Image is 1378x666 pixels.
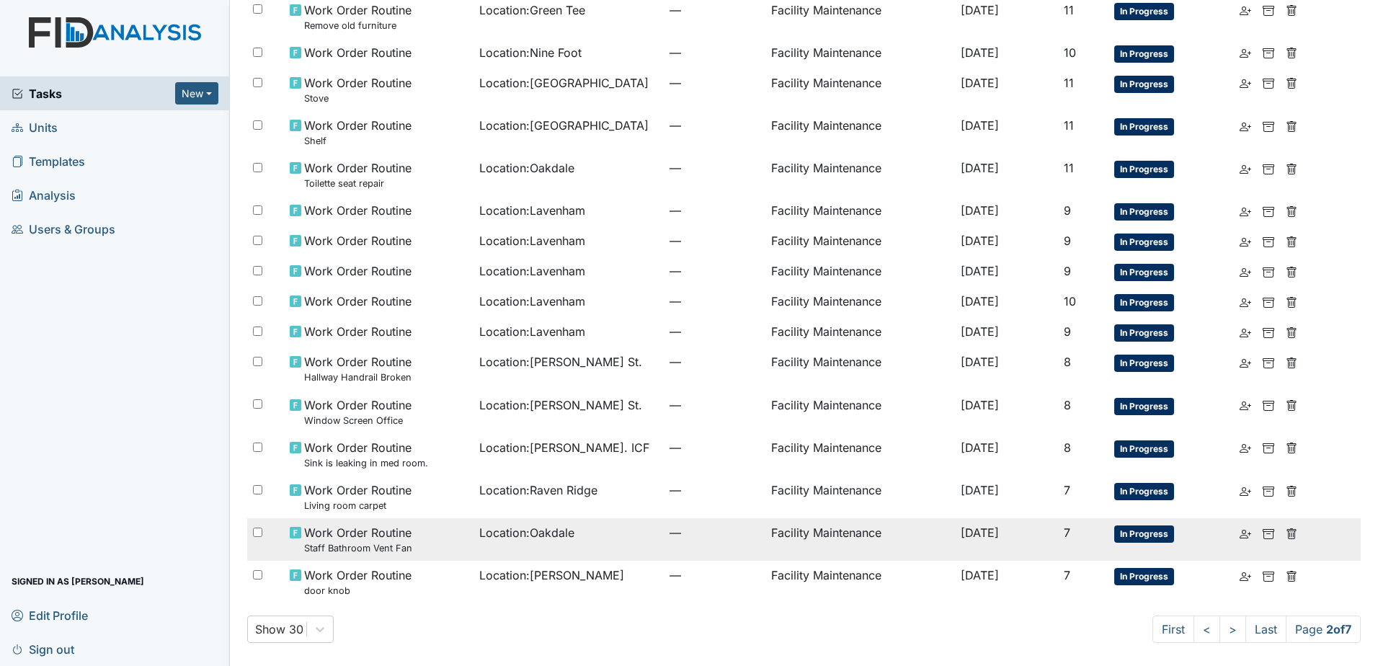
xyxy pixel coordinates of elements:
[479,323,585,340] span: Location : Lavenham
[670,323,760,340] span: —
[304,323,412,340] span: Work Order Routine
[670,232,760,249] span: —
[1263,353,1274,370] a: Archive
[670,567,760,584] span: —
[961,440,999,455] span: [DATE]
[1114,440,1174,458] span: In Progress
[765,111,956,154] td: Facility Maintenance
[1114,234,1174,251] span: In Progress
[12,638,74,660] span: Sign out
[479,232,585,249] span: Location : Lavenham
[961,118,999,133] span: [DATE]
[304,177,412,190] small: Toilette seat repair
[1064,440,1071,455] span: 8
[479,262,585,280] span: Location : Lavenham
[1114,264,1174,281] span: In Progress
[1263,396,1274,414] a: Archive
[479,202,585,219] span: Location : Lavenham
[1064,76,1074,90] span: 11
[1114,355,1174,372] span: In Progress
[1114,483,1174,500] span: In Progress
[961,398,999,412] span: [DATE]
[304,499,412,512] small: Living room carpet
[479,567,624,584] span: Location : [PERSON_NAME]
[1064,161,1074,175] span: 11
[1286,323,1297,340] a: Delete
[1263,1,1274,19] a: Archive
[1263,202,1274,219] a: Archive
[479,159,574,177] span: Location : Oakdale
[479,524,574,541] span: Location : Oakdale
[765,154,956,196] td: Facility Maintenance
[479,117,649,134] span: Location : [GEOGRAPHIC_DATA]
[961,324,999,339] span: [DATE]
[1064,324,1071,339] span: 9
[670,396,760,414] span: —
[961,76,999,90] span: [DATE]
[12,604,88,626] span: Edit Profile
[479,74,649,92] span: Location : [GEOGRAPHIC_DATA]
[1114,76,1174,93] span: In Progress
[304,117,412,148] span: Work Order Routine Shelf
[670,481,760,499] span: —
[670,202,760,219] span: —
[1114,324,1174,342] span: In Progress
[304,524,412,555] span: Work Order Routine Staff Bathroom Vent Fan
[961,483,999,497] span: [DATE]
[765,476,956,518] td: Facility Maintenance
[12,570,144,592] span: Signed in as [PERSON_NAME]
[1064,525,1070,540] span: 7
[1064,398,1071,412] span: 8
[304,414,412,427] small: Window Screen Office
[1263,481,1274,499] a: Archive
[670,439,760,456] span: —
[1193,616,1220,643] a: <
[961,568,999,582] span: [DATE]
[304,584,412,598] small: door knob
[765,347,956,390] td: Facility Maintenance
[1064,294,1076,308] span: 10
[304,481,412,512] span: Work Order Routine Living room carpet
[12,218,115,240] span: Users & Groups
[961,355,999,369] span: [DATE]
[304,202,412,219] span: Work Order Routine
[479,293,585,310] span: Location : Lavenham
[1064,118,1074,133] span: 11
[304,44,412,61] span: Work Order Routine
[1263,524,1274,541] a: Archive
[670,159,760,177] span: —
[1152,616,1194,643] a: First
[1286,616,1361,643] span: Page
[765,257,956,287] td: Facility Maintenance
[304,541,412,555] small: Staff Bathroom Vent Fan
[1263,567,1274,584] a: Archive
[479,481,597,499] span: Location : Raven Ridge
[670,293,760,310] span: —
[1286,44,1297,61] a: Delete
[1245,616,1286,643] a: Last
[304,134,412,148] small: Shelf
[304,159,412,190] span: Work Order Routine Toilette seat repair
[1263,323,1274,340] a: Archive
[1263,117,1274,134] a: Archive
[1114,568,1174,585] span: In Progress
[1286,232,1297,249] a: Delete
[1263,159,1274,177] a: Archive
[12,85,175,102] a: Tasks
[961,525,999,540] span: [DATE]
[255,621,303,638] div: Show 30
[1219,616,1246,643] a: >
[175,82,218,105] button: New
[961,234,999,248] span: [DATE]
[304,232,412,249] span: Work Order Routine
[1263,44,1274,61] a: Archive
[1064,483,1070,497] span: 7
[1152,616,1361,643] nav: task-pagination
[304,262,412,280] span: Work Order Routine
[1263,74,1274,92] a: Archive
[1263,293,1274,310] a: Archive
[1286,481,1297,499] a: Delete
[765,317,956,347] td: Facility Maintenance
[1286,396,1297,414] a: Delete
[1263,262,1274,280] a: Archive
